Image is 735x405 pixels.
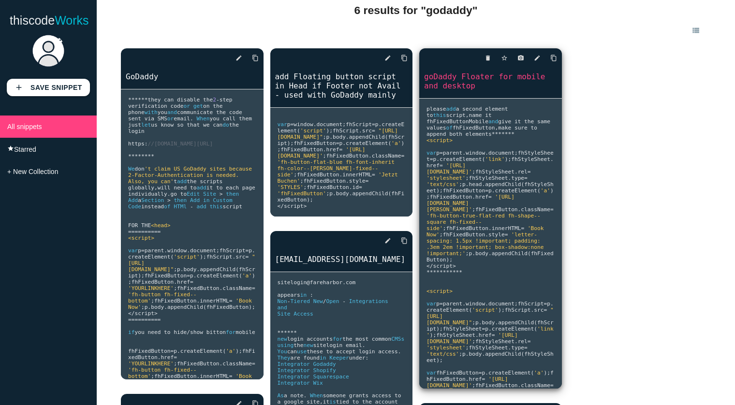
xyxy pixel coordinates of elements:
[7,145,14,152] i: star
[294,172,297,178] span: ;
[158,185,197,191] span: will need to
[482,181,485,188] span: .
[511,175,524,181] span: type
[196,185,206,191] span: add
[475,194,488,200] span: href
[446,225,488,231] span: fhFixedButton
[14,145,36,153] span: Starred
[368,153,372,159] span: .
[121,71,264,82] a: GoDaddy
[174,203,187,210] span: HTMl
[485,156,504,162] span: 'link'
[353,190,388,197] span: appendChild
[323,146,326,153] span: .
[488,225,492,231] span: .
[278,203,284,209] span: </
[426,118,554,131] span: give it the same values
[462,150,466,156] span: .
[488,194,492,200] span: =
[466,250,469,257] span: ;
[167,191,171,197] span: .
[278,128,398,140] span: "[URL][DOMAIN_NAME]"
[436,188,442,194] span: );
[426,231,547,257] span: 'letter-spacing: 1.5px !important; padding: .3em 2em !important; box-shadow:none !important;'
[190,116,193,122] span: .
[466,175,469,181] span: ;
[372,153,401,159] span: className
[377,49,391,67] a: edit
[384,232,391,249] i: edit
[128,103,226,116] span: on the phone
[354,4,477,16] b: 6 results for "godaddy"
[228,49,242,67] a: edit
[521,225,524,231] span: =
[270,254,413,265] a: [EMAIL_ADDRESS][DOMAIN_NAME]
[443,188,485,194] span: fhFixedButton
[419,71,562,91] a: goDaddy Floater for mobile and desktop
[472,194,475,200] span: .
[278,172,405,184] span: 'Jetzt Buchen'
[184,103,190,109] span: or
[278,190,405,203] span: fhFixedButton
[469,175,508,181] span: fhStyleSheet
[495,125,498,131] span: ,
[164,203,170,210] span: of
[154,185,158,191] span: ,
[426,106,511,118] span: a second element to
[492,225,521,231] span: innerHTML
[190,197,200,203] span: Add
[290,121,294,128] span: =
[485,181,521,188] span: appendChild
[145,247,164,254] span: parent
[167,247,187,254] span: window
[508,175,511,181] span: .
[287,140,294,146] span: );
[128,266,255,279] span: fhScript
[505,156,511,162] span: );
[303,178,346,184] span: fhFixedButton
[462,181,466,188] span: p
[477,49,491,67] a: delete
[141,197,164,203] span: Section
[174,116,190,122] span: email
[349,184,353,190] span: .
[514,169,518,175] span: .
[493,49,508,67] a: Star snippet
[401,49,408,67] i: content_copy
[326,153,369,159] span: fhFixedButton
[550,49,557,67] i: content_copy
[174,178,177,185] span: t
[7,79,90,96] a: addSave Snippet
[128,203,141,210] span: Code
[426,194,514,213] span: '[URL][DOMAIN_NAME][PERSON_NAME]'
[197,116,210,122] span: When
[346,140,388,146] span: createElement
[297,172,339,178] span: fhFixedButton
[326,190,330,197] span: ;
[307,197,313,203] span: );
[187,191,200,197] span: Edit
[433,156,437,162] span: p
[440,156,482,162] span: createElement
[443,225,446,231] span: ;
[147,141,213,147] span: //[DOMAIN_NAME][URL]
[226,191,239,197] span: then
[426,150,436,156] span: var
[443,150,462,156] span: parent
[342,121,346,128] span: ;
[278,159,398,178] span: 'fh-button-flat-blue fh-font-inherit fh-color--[PERSON_NAME]-fixed--side'
[323,153,326,159] span: ;
[278,121,405,134] span: createElement
[164,247,167,254] span: .
[510,49,524,67] a: photo_camera
[128,235,154,241] span: <script>
[372,128,375,134] span: =
[466,181,469,188] span: .
[141,122,151,128] span: let
[446,112,465,118] span: script
[426,250,554,263] span: fhFixedButton
[141,247,145,254] span: =
[174,254,200,260] span: 'script'
[134,166,144,172] span: don
[287,121,291,128] span: p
